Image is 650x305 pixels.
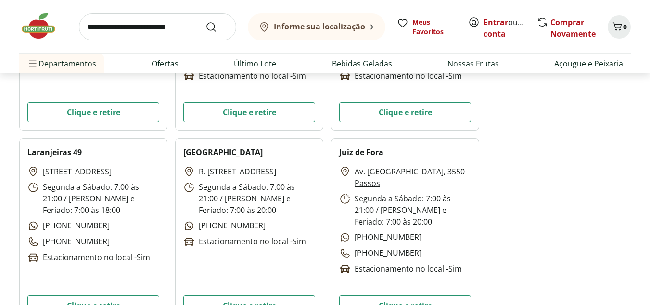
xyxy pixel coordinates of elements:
p: Segunda a Sábado: 7:00 às 21:00 / [PERSON_NAME] e Feriado: 7:00 às 18:00 [27,181,159,216]
a: Ofertas [152,58,178,69]
a: Bebidas Geladas [332,58,392,69]
p: Estacionamento no local - Sim [183,70,306,82]
a: R. [STREET_ADDRESS] [199,166,276,177]
button: Informe sua localização [248,13,385,40]
button: Submit Search [205,21,229,33]
p: [PHONE_NUMBER] [183,220,266,232]
span: Meus Favoritos [412,17,457,37]
b: Informe sua localização [274,21,365,32]
p: [PHONE_NUMBER] [27,220,110,232]
a: [STREET_ADDRESS] [43,166,112,177]
h2: Laranjeiras 49 [27,146,82,158]
button: Menu [27,52,38,75]
a: Av. [GEOGRAPHIC_DATA], 3550 - Passos [355,166,471,189]
p: Segunda a Sábado: 7:00 às 21:00 / [PERSON_NAME] e Feriado: 7:00 às 20:00 [183,181,315,216]
img: Hortifruti [19,12,67,40]
p: Segunda a Sábado: 7:00 às 21:00 / [PERSON_NAME] e Feriado: 7:00 às 20:00 [339,193,471,227]
a: Nossas Frutas [447,58,499,69]
a: Comprar Novamente [550,17,596,39]
a: Açougue e Peixaria [554,58,623,69]
input: search [79,13,236,40]
p: [PHONE_NUMBER] [339,231,421,243]
a: Meus Favoritos [397,17,457,37]
h2: [GEOGRAPHIC_DATA] [183,146,263,158]
span: ou [484,16,526,40]
a: Último Lote [234,58,276,69]
p: Estacionamento no local - Sim [27,252,150,264]
button: Clique e retire [27,102,159,122]
p: [PHONE_NUMBER] [339,247,421,259]
button: Clique e retire [183,102,315,122]
a: Entrar [484,17,508,27]
p: Estacionamento no local - Sim [339,263,462,275]
button: Carrinho [608,15,631,39]
span: 0 [623,22,627,31]
button: Clique e retire [339,102,471,122]
p: Estacionamento no local - Sim [339,70,462,82]
h2: Juiz de Fora [339,146,383,158]
span: Departamentos [27,52,96,75]
p: [PHONE_NUMBER] [27,236,110,248]
a: Criar conta [484,17,536,39]
p: Estacionamento no local - Sim [183,236,306,248]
